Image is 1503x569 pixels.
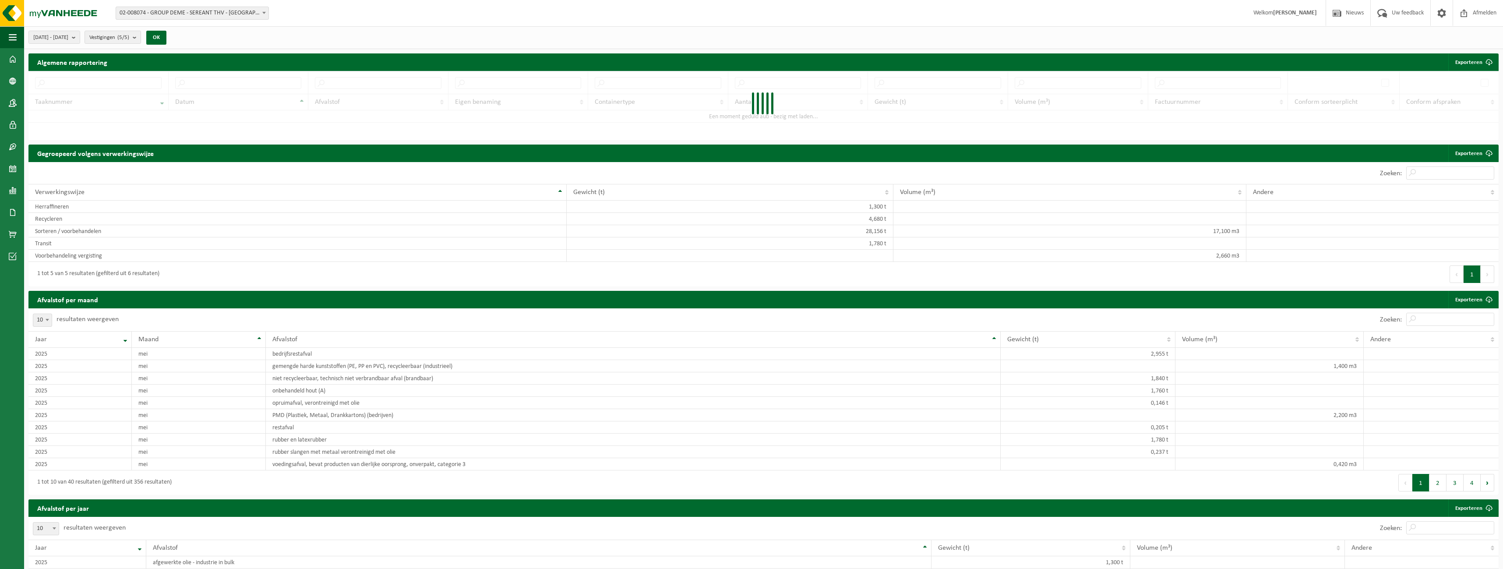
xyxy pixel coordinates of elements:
[1253,189,1274,196] span: Andere
[132,434,266,446] td: mei
[1001,446,1175,458] td: 0,237 t
[1448,145,1498,162] a: Exporteren
[28,360,132,372] td: 2025
[1398,474,1412,491] button: Previous
[28,145,162,162] h2: Gegroepeerd volgens verwerkingswijze
[146,31,166,45] button: OK
[33,266,159,282] div: 1 tot 5 van 5 resultaten (gefilterd uit 6 resultaten)
[1001,421,1175,434] td: 0,205 t
[28,31,80,44] button: [DATE] - [DATE]
[1370,336,1391,343] span: Andere
[1001,348,1175,360] td: 2,955 t
[266,409,1001,421] td: PMD (Plastiek, Metaal, Drankkartons) (bedrijven)
[132,409,266,421] td: mei
[1273,10,1317,16] strong: [PERSON_NAME]
[1481,265,1494,283] button: Next
[1007,336,1039,343] span: Gewicht (t)
[33,475,172,491] div: 1 tot 10 van 40 resultaten (gefilterd uit 356 resultaten)
[28,446,132,458] td: 2025
[272,336,297,343] span: Afvalstof
[1380,170,1402,177] label: Zoeken:
[132,458,266,470] td: mei
[1001,397,1175,409] td: 0,146 t
[132,421,266,434] td: mei
[132,446,266,458] td: mei
[266,434,1001,446] td: rubber en latexrubber
[1429,474,1447,491] button: 2
[573,189,605,196] span: Gewicht (t)
[153,544,178,551] span: Afvalstof
[132,397,266,409] td: mei
[28,348,132,360] td: 2025
[28,53,116,71] h2: Algemene rapportering
[1380,316,1402,323] label: Zoeken:
[938,544,970,551] span: Gewicht (t)
[28,385,132,397] td: 2025
[33,523,59,535] span: 10
[35,336,47,343] span: Jaar
[132,348,266,360] td: mei
[35,189,85,196] span: Verwerkingswijze
[116,7,268,19] span: 02-008074 - GROUP DEME - SEREANT THV - ANTWERPEN
[132,360,266,372] td: mei
[56,316,119,323] label: resultaten weergeven
[28,291,107,308] h2: Afvalstof per maand
[266,458,1001,470] td: voedingsafval, bevat producten van dierlijke oorsprong, onverpakt, categorie 3
[138,336,159,343] span: Maand
[893,225,1246,237] td: 17,100 m3
[1448,499,1498,517] a: Exporteren
[89,31,129,44] span: Vestigingen
[1450,265,1464,283] button: Previous
[1001,385,1175,397] td: 1,760 t
[146,556,931,569] td: afgewerkte olie - industrie in bulk
[266,397,1001,409] td: opruimafval, verontreinigd met olie
[28,434,132,446] td: 2025
[1448,53,1498,71] button: Exporteren
[266,421,1001,434] td: restafval
[567,201,893,213] td: 1,300 t
[1175,458,1364,470] td: 0,420 m3
[1175,360,1364,372] td: 1,400 m3
[33,314,52,326] span: 10
[1175,409,1364,421] td: 2,200 m3
[28,213,567,225] td: Recycleren
[1412,474,1429,491] button: 1
[28,225,567,237] td: Sorteren / voorbehandelen
[900,189,935,196] span: Volume (m³)
[28,458,132,470] td: 2025
[1001,434,1175,446] td: 1,780 t
[28,556,146,569] td: 2025
[1351,544,1372,551] span: Andere
[1448,291,1498,308] a: Exporteren
[28,499,98,516] h2: Afvalstof per jaar
[28,421,132,434] td: 2025
[1447,474,1464,491] button: 3
[28,250,567,262] td: Voorbehandeling vergisting
[33,31,68,44] span: [DATE] - [DATE]
[116,7,269,20] span: 02-008074 - GROUP DEME - SEREANT THV - ANTWERPEN
[28,372,132,385] td: 2025
[931,556,1130,569] td: 1,300 t
[1481,474,1494,491] button: Next
[28,237,567,250] td: Transit
[28,201,567,213] td: Herraffineren
[1137,544,1172,551] span: Volume (m³)
[893,250,1246,262] td: 2,660 m3
[132,372,266,385] td: mei
[35,544,47,551] span: Jaar
[266,446,1001,458] td: rubber slangen met metaal verontreinigd met olie
[266,348,1001,360] td: bedrijfsrestafval
[1464,265,1481,283] button: 1
[28,397,132,409] td: 2025
[1380,525,1402,532] label: Zoeken:
[33,314,52,327] span: 10
[266,385,1001,397] td: onbehandeld hout (A)
[266,360,1001,372] td: gemengde harde kunststoffen (PE, PP en PVC), recycleerbaar (industrieel)
[1182,336,1217,343] span: Volume (m³)
[132,385,266,397] td: mei
[117,35,129,40] count: (5/5)
[85,31,141,44] button: Vestigingen(5/5)
[567,237,893,250] td: 1,780 t
[28,409,132,421] td: 2025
